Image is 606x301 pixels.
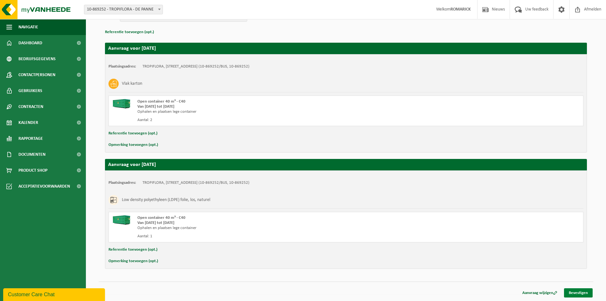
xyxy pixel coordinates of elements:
span: Navigatie [18,19,38,35]
strong: Aanvraag voor [DATE] [108,162,156,167]
button: Referentie toevoegen (opt.) [108,129,157,138]
span: Kalender [18,115,38,131]
span: Gebruikers [18,83,42,99]
strong: Plaatsingsadres: [108,64,136,68]
span: Dashboard [18,35,42,51]
button: Referentie toevoegen (opt.) [108,246,157,254]
a: Bevestigen [564,288,593,297]
strong: Van [DATE] tot [DATE] [137,221,174,225]
td: TROPIFLORA, [STREET_ADDRESS] (10-869252/BUS, 10-869252) [143,180,249,185]
iframe: chat widget [3,287,106,301]
span: Contactpersonen [18,67,55,83]
strong: Van [DATE] tot [DATE] [137,104,174,109]
strong: ROMARICK [450,7,471,12]
strong: Aanvraag voor [DATE] [108,46,156,51]
button: Referentie toevoegen (opt.) [105,28,154,36]
button: Opmerking toevoegen (opt.) [108,141,158,149]
h3: Vlak karton [122,79,142,89]
span: 10-869252 - TROPIFLORA - DE PANNE [84,5,163,14]
td: TROPIFLORA, [STREET_ADDRESS] (10-869252/BUS, 10-869252) [143,64,249,69]
button: Opmerking toevoegen (opt.) [108,257,158,265]
strong: Plaatsingsadres: [108,181,136,185]
div: Ophalen en plaatsen lege container [137,109,372,114]
span: Acceptatievoorwaarden [18,178,70,194]
span: Product Shop [18,162,47,178]
a: Aanvraag wijzigen [518,288,562,297]
img: HK-XC-40-GN-00.png [112,215,131,225]
div: Aantal: 2 [137,118,372,123]
img: HK-XC-40-GN-00.png [112,99,131,109]
span: Contracten [18,99,43,115]
span: Rapportage [18,131,43,147]
div: Aantal: 1 [137,234,372,239]
span: Documenten [18,147,45,162]
span: Open container 40 m³ - C40 [137,216,185,220]
span: Bedrijfsgegevens [18,51,56,67]
span: Open container 40 m³ - C40 [137,99,185,104]
h3: Low density polyethyleen (LDPE) folie, los, naturel [122,195,210,205]
div: Ophalen en plaatsen lege container [137,226,372,231]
